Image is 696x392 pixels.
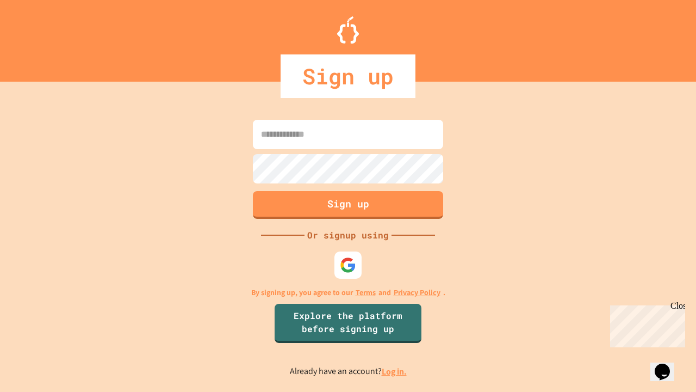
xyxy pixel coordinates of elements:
[394,287,440,298] a: Privacy Policy
[253,191,443,219] button: Sign up
[290,365,407,378] p: Already have an account?
[650,348,685,381] iframe: chat widget
[304,229,391,242] div: Or signup using
[382,366,407,377] a: Log in.
[281,54,415,98] div: Sign up
[340,257,356,273] img: google-icon.svg
[606,301,685,347] iframe: chat widget
[275,304,421,343] a: Explore the platform before signing up
[251,287,445,298] p: By signing up, you agree to our and .
[337,16,359,44] img: Logo.svg
[4,4,75,69] div: Chat with us now!Close
[356,287,376,298] a: Terms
